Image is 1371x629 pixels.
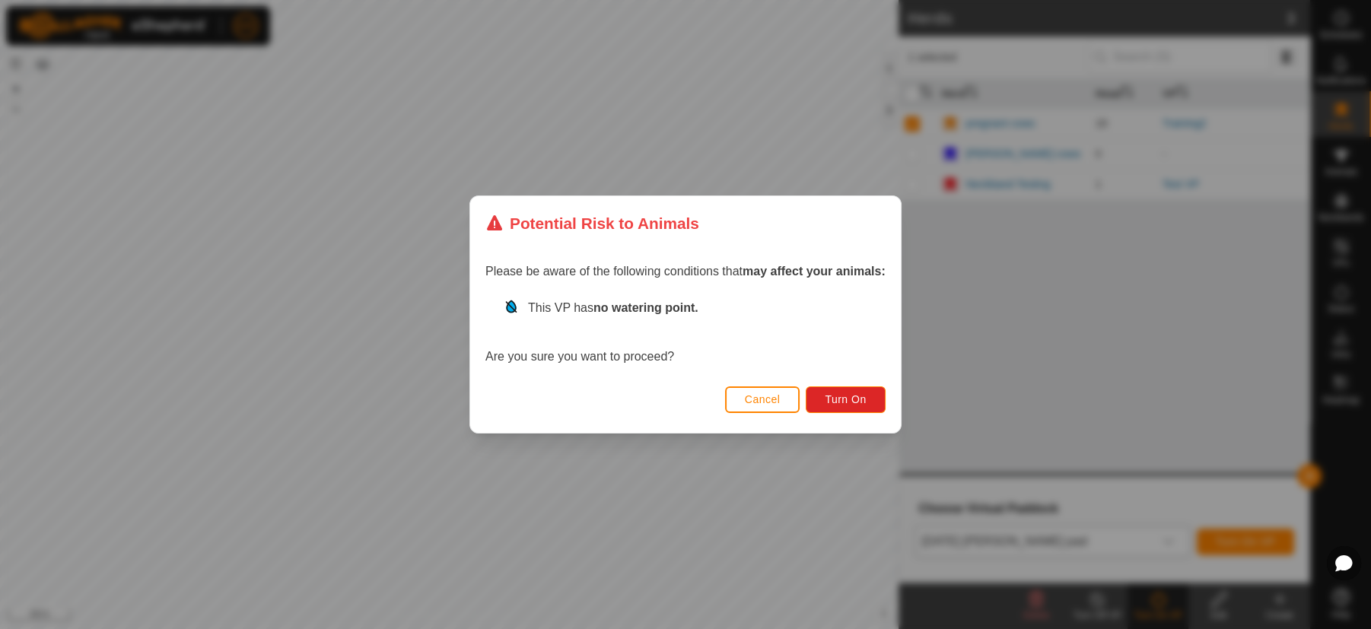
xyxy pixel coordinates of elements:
span: Turn On [825,393,867,405]
span: This VP has [528,301,698,314]
button: Cancel [725,386,800,413]
div: Are you sure you want to proceed? [485,299,886,366]
span: Please be aware of the following conditions that [485,265,886,278]
div: Potential Risk to Animals [485,211,699,235]
strong: no watering point. [593,301,698,314]
span: Cancel [745,393,781,405]
strong: may affect your animals: [743,265,886,278]
button: Turn On [806,386,886,413]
